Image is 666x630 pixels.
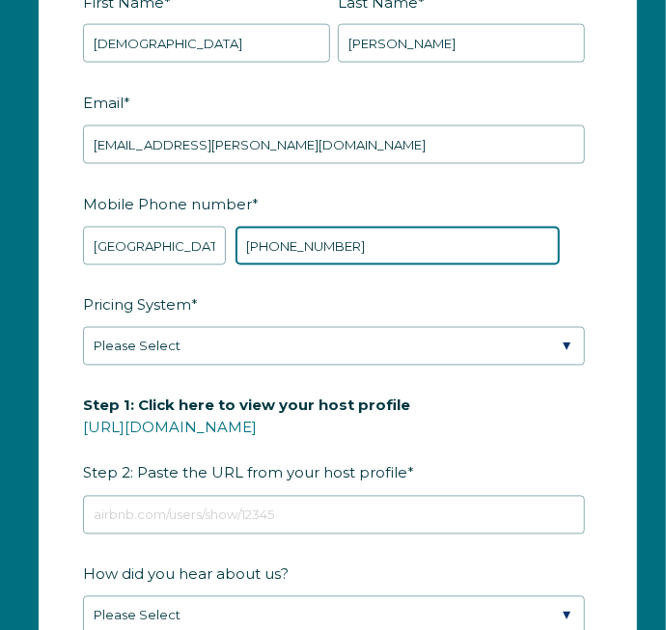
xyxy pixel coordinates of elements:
[83,560,289,589] span: How did you hear about us?
[83,391,410,488] span: Step 2: Paste the URL from your host profile
[83,419,257,437] a: [URL][DOMAIN_NAME]
[83,391,410,421] span: Step 1: Click here to view your host profile
[83,189,252,219] span: Mobile Phone number
[83,496,585,534] input: airbnb.com/users/show/12345
[83,88,124,118] span: Email
[83,290,191,320] span: Pricing System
